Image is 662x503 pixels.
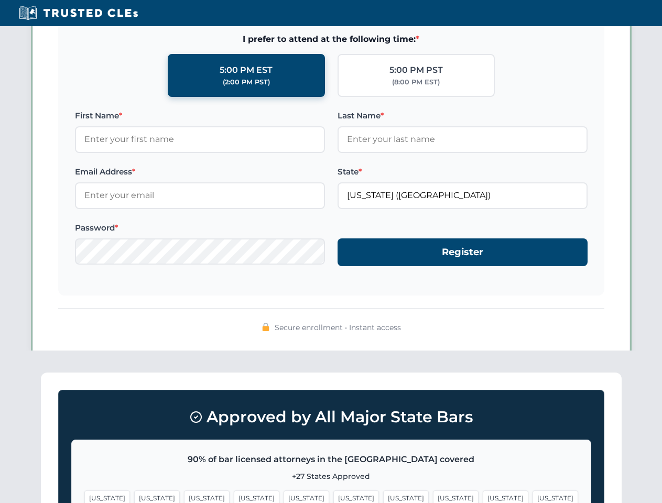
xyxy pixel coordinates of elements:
[75,126,325,152] input: Enter your first name
[75,166,325,178] label: Email Address
[262,323,270,331] img: 🔒
[223,77,270,88] div: (2:00 PM PST)
[338,110,588,122] label: Last Name
[75,32,588,46] span: I prefer to attend at the following time:
[75,222,325,234] label: Password
[338,126,588,152] input: Enter your last name
[84,471,578,482] p: +27 States Approved
[220,63,273,77] div: 5:00 PM EST
[389,63,443,77] div: 5:00 PM PST
[392,77,440,88] div: (8:00 PM EST)
[16,5,141,21] img: Trusted CLEs
[71,403,591,431] h3: Approved by All Major State Bars
[75,110,325,122] label: First Name
[75,182,325,209] input: Enter your email
[275,322,401,333] span: Secure enrollment • Instant access
[338,166,588,178] label: State
[84,453,578,466] p: 90% of bar licensed attorneys in the [GEOGRAPHIC_DATA] covered
[338,238,588,266] button: Register
[338,182,588,209] input: Florida (FL)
